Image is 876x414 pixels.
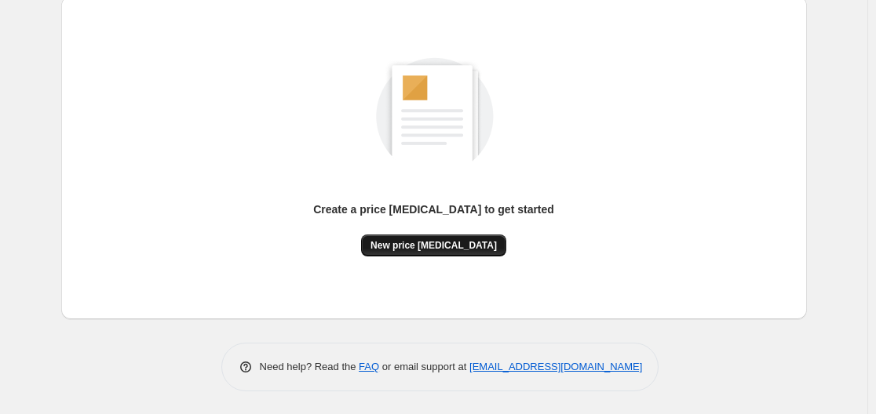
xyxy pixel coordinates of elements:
[260,361,360,372] span: Need help? Read the
[361,234,506,256] button: New price [MEDICAL_DATA]
[370,239,497,252] span: New price [MEDICAL_DATA]
[469,361,642,372] a: [EMAIL_ADDRESS][DOMAIN_NAME]
[379,361,469,372] span: or email support at
[359,361,379,372] a: FAQ
[313,202,554,217] p: Create a price [MEDICAL_DATA] to get started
